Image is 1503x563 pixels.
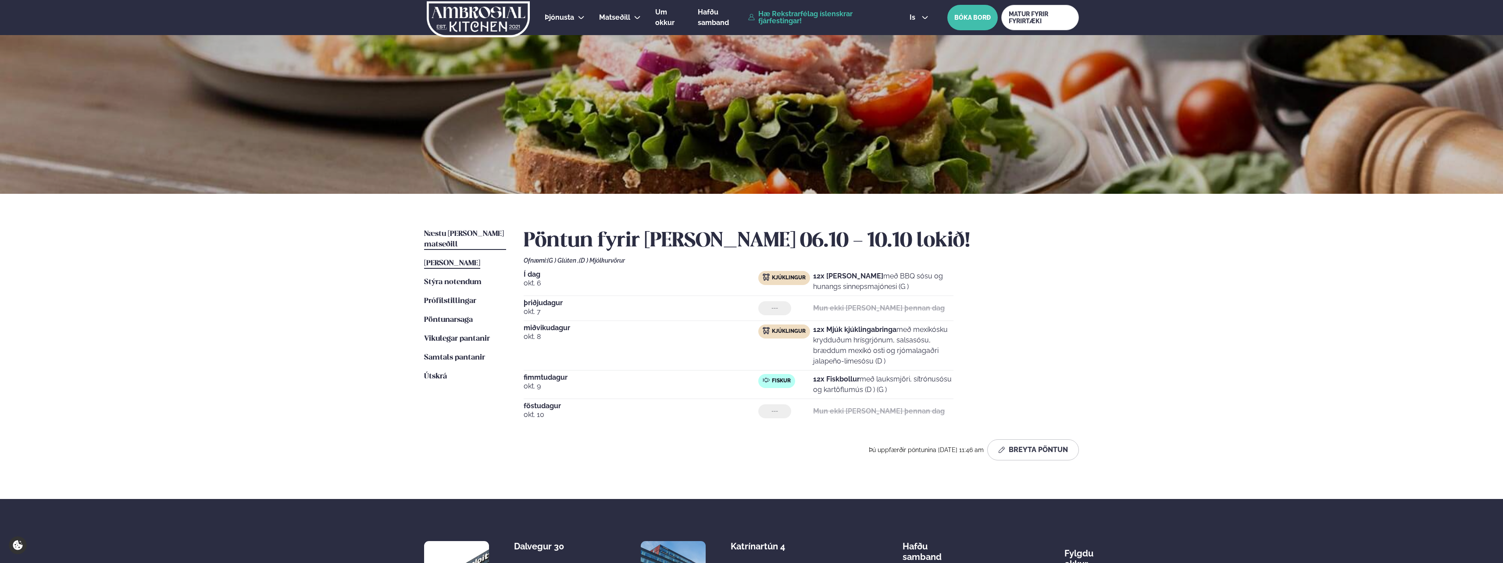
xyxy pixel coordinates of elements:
[545,13,574,21] span: Þjónusta
[524,306,758,317] span: okt. 7
[813,375,860,383] strong: 12x Fiskbollur
[771,408,778,415] span: ---
[903,534,942,562] span: Hafðu samband
[579,257,625,264] span: (D ) Mjólkurvörur
[813,304,945,312] strong: Mun ekki [PERSON_NAME] þennan dag
[813,272,883,280] strong: 12x [PERSON_NAME]
[524,271,758,278] span: Í dag
[524,229,1079,253] h2: Pöntun fyrir [PERSON_NAME] 06.10 - 10.10 lokið!
[748,11,889,25] a: Hæ Rekstrarfélag íslenskrar fjárfestingar!
[424,229,506,250] a: Næstu [PERSON_NAME] matseðill
[524,374,758,381] span: fimmtudagur
[763,274,770,281] img: chicken.svg
[424,316,473,324] span: Pöntunarsaga
[424,334,490,344] a: Vikulegar pantanir
[813,374,953,395] p: með lauksmjöri, sítrónusósu og kartöflumús (D ) (G )
[813,324,953,367] p: með mexíkósku krydduðum hrísgrjónum, salsasósu, bræddum mexíkó osti og rjómalagaðri jalapeño-lime...
[813,407,945,415] strong: Mun ekki [PERSON_NAME] þennan dag
[424,258,480,269] a: [PERSON_NAME]
[545,12,574,23] a: Þjónusta
[424,278,482,286] span: Stýra notendum
[771,305,778,312] span: ---
[655,8,675,27] span: Um okkur
[524,381,758,392] span: okt. 9
[547,257,579,264] span: (G ) Glúten ,
[424,260,480,267] span: [PERSON_NAME]
[424,335,490,342] span: Vikulegar pantanir
[426,1,531,37] img: logo
[424,296,476,306] a: Prófílstillingar
[903,14,935,21] button: is
[772,378,791,385] span: Fiskur
[424,373,447,380] span: Útskrá
[763,327,770,334] img: chicken.svg
[424,230,504,248] span: Næstu [PERSON_NAME] matseðill
[524,410,758,420] span: okt. 10
[698,8,729,27] span: Hafðu samband
[514,541,584,552] div: Dalvegur 30
[869,446,984,453] span: Þú uppfærðir pöntunina [DATE] 11:46 am
[772,274,806,281] span: Kjúklingur
[424,297,476,305] span: Prófílstillingar
[424,277,482,288] a: Stýra notendum
[772,328,806,335] span: Kjúklingur
[599,12,630,23] a: Matseðill
[524,331,758,342] span: okt. 8
[424,354,485,361] span: Samtals pantanir
[731,541,800,552] div: Katrínartún 4
[599,13,630,21] span: Matseðill
[524,299,758,306] span: þriðjudagur
[524,324,758,331] span: miðvikudagur
[813,271,953,292] p: með BBQ sósu og hunangs sinnepsmajónesi (G )
[524,403,758,410] span: föstudagur
[698,7,744,28] a: Hafðu samband
[424,353,485,363] a: Samtals pantanir
[1001,5,1079,30] a: MATUR FYRIR FYRIRTÆKI
[524,278,758,289] span: okt. 6
[813,325,896,334] strong: 12x Mjúk kjúklingabringa
[9,536,27,554] a: Cookie settings
[424,315,473,325] a: Pöntunarsaga
[910,14,918,21] span: is
[424,371,447,382] a: Útskrá
[655,7,683,28] a: Um okkur
[947,5,998,30] button: BÓKA BORÐ
[763,377,770,384] img: fish.svg
[524,257,1079,264] div: Ofnæmi:
[987,439,1079,460] button: Breyta Pöntun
